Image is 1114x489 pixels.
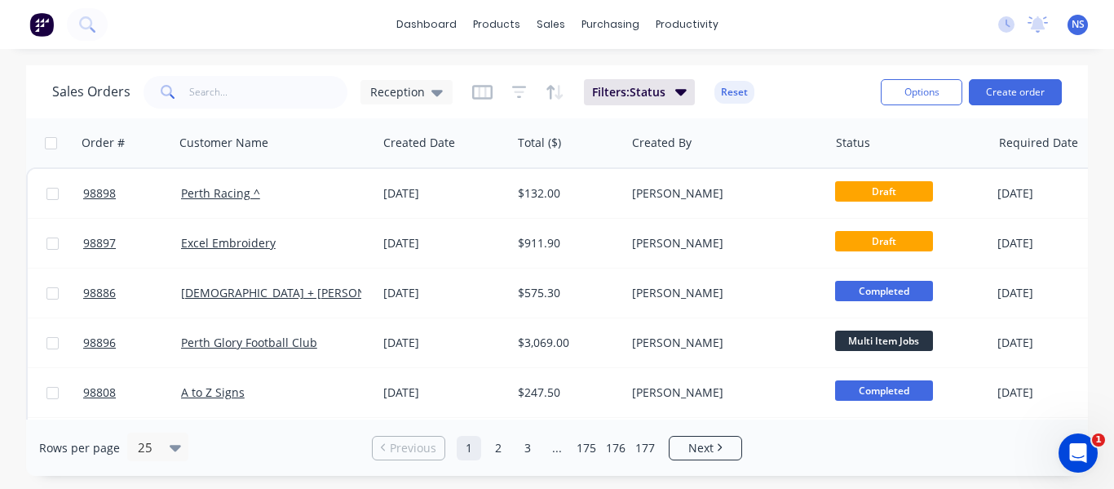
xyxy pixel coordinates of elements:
[486,436,511,460] a: Page 2
[83,318,181,367] a: 98896
[881,79,962,105] button: Options
[584,79,695,105] button: Filters:Status
[835,281,933,301] span: Completed
[835,181,933,202] span: Draft
[632,285,812,301] div: [PERSON_NAME]
[515,436,540,460] a: Page 3
[83,269,181,318] a: 98886
[383,385,505,401] div: [DATE]
[632,135,692,151] div: Created By
[999,135,1078,151] div: Required Date
[457,436,481,460] a: Page 1 is your current page
[574,436,599,460] a: Page 175
[83,169,181,218] a: 98898
[383,335,505,351] div: [DATE]
[383,235,505,251] div: [DATE]
[648,12,727,37] div: productivity
[181,335,317,350] a: Perth Glory Football Club
[518,385,613,401] div: $247.50
[518,285,613,301] div: $575.30
[383,285,505,301] div: [DATE]
[83,385,116,401] span: 98808
[82,135,125,151] div: Order #
[573,12,648,37] div: purchasing
[29,12,54,37] img: Factory
[83,185,116,202] span: 98898
[465,12,528,37] div: products
[181,285,418,300] a: [DEMOGRAPHIC_DATA] + [PERSON_NAME] ^
[836,135,870,151] div: Status
[632,235,812,251] div: [PERSON_NAME]
[969,79,1062,105] button: Create order
[835,380,933,401] span: Completed
[714,81,754,104] button: Reset
[52,84,130,100] h1: Sales Orders
[365,436,749,460] ul: Pagination
[518,135,561,151] div: Total ($)
[592,84,665,100] span: Filters: Status
[83,235,116,251] span: 98897
[835,331,933,351] span: Multi Item Jobs
[518,335,613,351] div: $3,069.00
[83,418,181,467] a: 98895
[390,440,436,456] span: Previous
[1059,433,1098,473] iframe: Intercom live chat
[383,135,455,151] div: Created Date
[670,440,741,456] a: Next page
[189,76,348,109] input: Search...
[181,235,276,251] a: Excel Embroidery
[632,335,812,351] div: [PERSON_NAME]
[181,185,260,201] a: Perth Racing ^
[603,436,628,460] a: Page 176
[383,185,505,202] div: [DATE]
[518,235,613,251] div: $911.90
[1072,17,1085,32] span: NS
[633,436,657,460] a: Page 177
[181,385,245,400] a: A to Z Signs
[179,135,268,151] div: Customer Name
[39,440,120,456] span: Rows per page
[632,185,812,202] div: [PERSON_NAME]
[518,185,613,202] div: $132.00
[83,219,181,268] a: 98897
[83,285,116,301] span: 98886
[688,440,714,456] span: Next
[528,12,573,37] div: sales
[1092,433,1105,447] span: 1
[370,83,425,100] span: Reception
[545,436,569,460] a: Jump forward
[83,368,181,417] a: 98808
[373,440,444,456] a: Previous page
[835,231,933,251] span: Draft
[632,385,812,401] div: [PERSON_NAME]
[83,335,116,351] span: 98896
[388,12,465,37] a: dashboard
